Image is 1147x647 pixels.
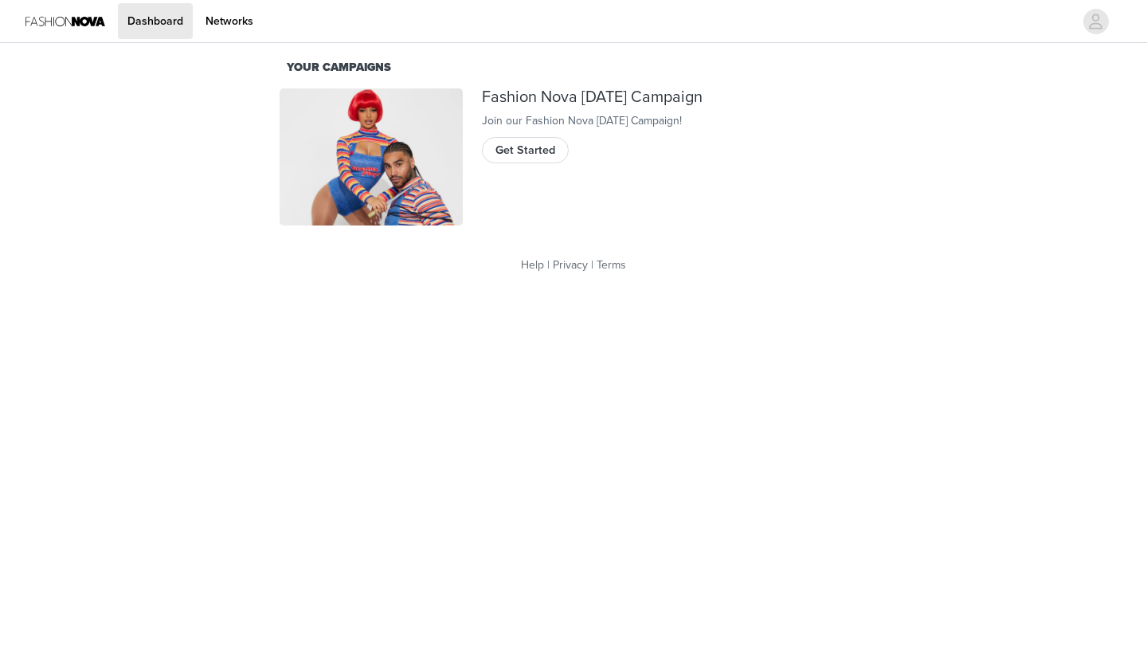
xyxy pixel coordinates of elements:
[591,258,593,272] span: |
[482,88,867,107] div: Fashion Nova [DATE] Campaign
[482,137,569,163] button: Get Started
[495,142,555,159] span: Get Started
[547,258,550,272] span: |
[118,3,193,39] a: Dashboard
[1088,9,1103,34] div: avatar
[25,3,105,39] img: Fashion Nova Logo
[280,88,463,226] img: Fashion Nova
[597,258,626,272] a: Terms
[553,258,588,272] a: Privacy
[196,3,263,39] a: Networks
[521,258,544,272] a: Help
[287,59,860,76] div: Your Campaigns
[482,112,867,129] div: Join our Fashion Nova [DATE] Campaign!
